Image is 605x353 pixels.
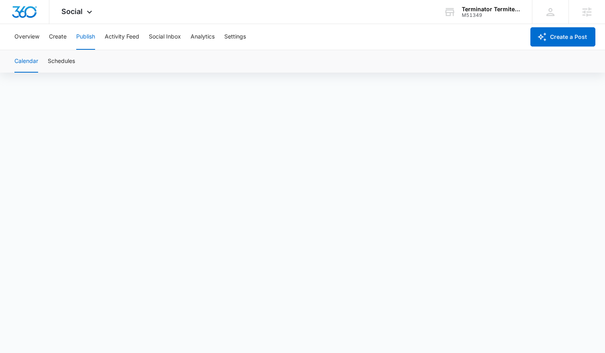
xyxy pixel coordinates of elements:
button: Publish [76,24,95,50]
span: Social [61,7,83,16]
button: Activity Feed [105,24,139,50]
button: Settings [224,24,246,50]
button: Social Inbox [149,24,181,50]
button: Overview [14,24,39,50]
button: Schedules [48,50,75,73]
div: account name [462,6,520,12]
button: Create a Post [530,27,595,47]
button: Calendar [14,50,38,73]
button: Create [49,24,67,50]
button: Analytics [191,24,215,50]
div: account id [462,12,520,18]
